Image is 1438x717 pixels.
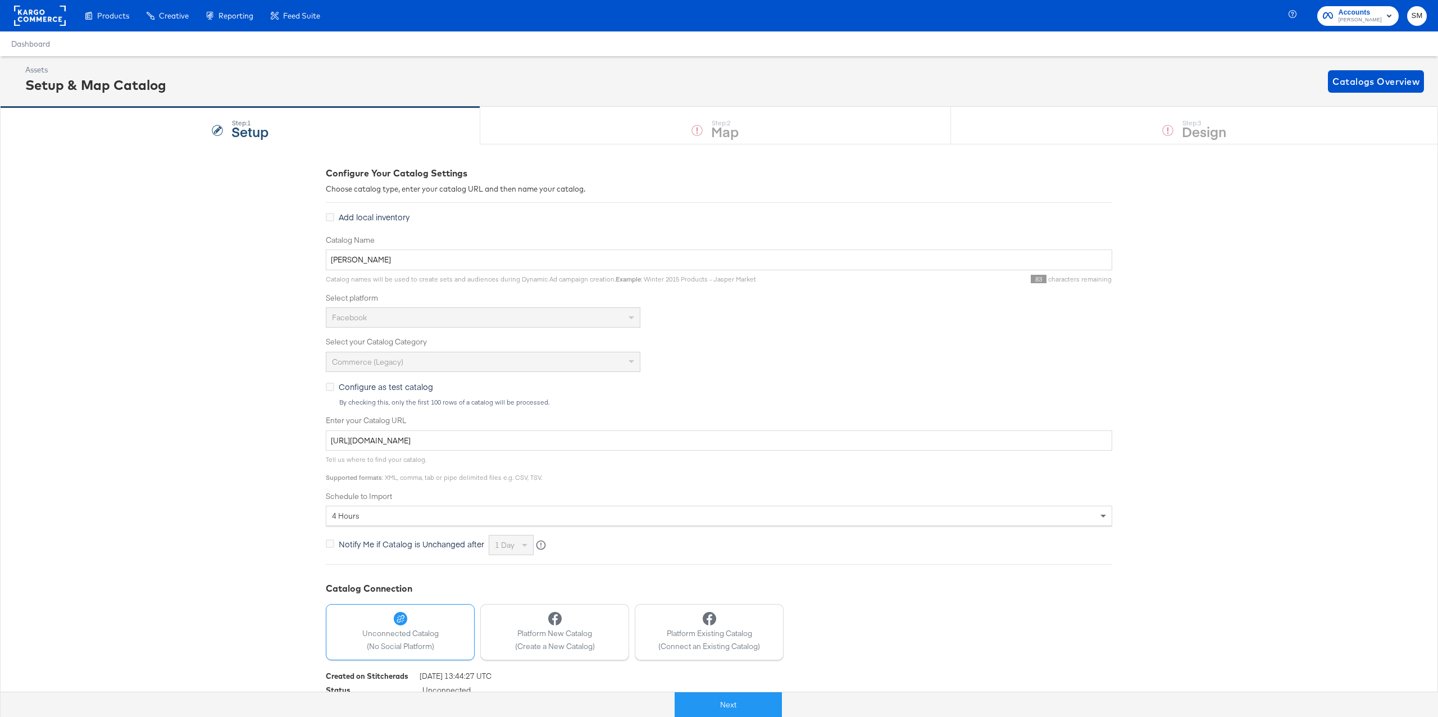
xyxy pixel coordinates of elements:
[326,415,1112,426] label: Enter your Catalog URL
[219,11,253,20] span: Reporting
[326,249,1112,270] input: Name your catalog e.g. My Dynamic Product Catalog
[420,671,492,685] span: [DATE] 13:44:27 UTC
[326,671,408,682] div: Created on Stitcherads
[326,430,1112,451] input: Enter Catalog URL, e.g. http://www.example.com/products.xml
[515,641,595,652] span: (Create a New Catalog)
[1412,10,1422,22] span: SM
[97,11,129,20] span: Products
[231,122,269,140] strong: Setup
[326,235,1112,246] label: Catalog Name
[1407,6,1427,26] button: SM
[326,473,382,482] strong: Supported formats
[326,582,1112,595] div: Catalog Connection
[332,357,403,367] span: Commerce (Legacy)
[635,604,784,660] button: Platform Existing Catalog(Connect an Existing Catalog)
[326,455,542,482] span: Tell us where to find your catalog. : XML, comma, tab or pipe delimited files e.g. CSV, TSV.
[1339,7,1382,19] span: Accounts
[480,604,629,660] button: Platform New Catalog(Create a New Catalog)
[326,275,756,283] span: Catalog names will be used to create sets and audiences during Dynamic Ad campaign creation. : Wi...
[1339,16,1382,25] span: [PERSON_NAME]
[326,337,1112,347] label: Select your Catalog Category
[658,628,760,639] span: Platform Existing Catalog
[339,381,433,392] span: Configure as test catalog
[25,65,166,75] div: Assets
[1317,6,1399,26] button: Accounts[PERSON_NAME]
[326,293,1112,303] label: Select platform
[362,641,439,652] span: (No Social Platform)
[326,184,1112,194] div: Choose catalog type, enter your catalog URL and then name your catalog.
[332,511,359,521] span: 4 hours
[326,167,1112,180] div: Configure Your Catalog Settings
[11,39,50,48] a: Dashboard
[339,538,484,550] span: Notify Me if Catalog is Unchanged after
[159,11,189,20] span: Creative
[339,211,409,223] span: Add local inventory
[616,275,641,283] strong: Example
[231,119,269,127] div: Step: 1
[25,75,166,94] div: Setup & Map Catalog
[332,312,367,323] span: Facebook
[339,398,1112,406] div: By checking this, only the first 100 rows of a catalog will be processed.
[756,275,1112,284] div: characters remaining
[515,628,595,639] span: Platform New Catalog
[658,641,760,652] span: (Connect an Existing Catalog)
[1332,74,1419,89] span: Catalogs Overview
[326,604,475,660] button: Unconnected Catalog(No Social Platform)
[495,540,515,550] span: 1 day
[362,628,439,639] span: Unconnected Catalog
[283,11,320,20] span: Feed Suite
[326,491,1112,502] label: Schedule to Import
[1031,275,1046,283] span: 83
[1328,70,1424,93] button: Catalogs Overview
